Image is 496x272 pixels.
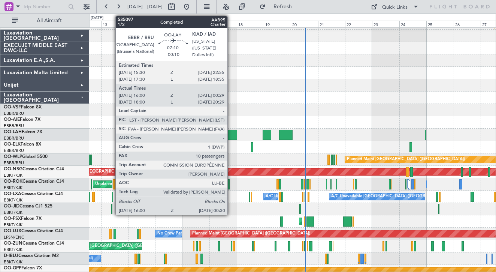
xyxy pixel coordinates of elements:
[4,142,41,147] a: OO-ELKFalcon 8X
[127,3,163,10] span: [DATE] - [DATE]
[157,228,232,239] div: No Crew Paris ([GEOGRAPHIC_DATA])
[382,4,408,11] div: Quick Links
[4,105,42,110] a: OO-VSFFalcon 8X
[95,179,216,190] div: Unplanned Maint [GEOGRAPHIC_DATA]-[GEOGRAPHIC_DATA]
[128,21,155,27] div: 14
[4,192,63,196] a: OO-LXACessna Citation CJ4
[426,21,453,27] div: 25
[267,4,299,9] span: Refresh
[4,179,22,184] span: OO-ROK
[4,185,22,191] a: EBKT/KJK
[209,21,236,27] div: 17
[4,117,40,122] a: OO-AIEFalcon 7X
[4,259,22,265] a: EBKT/KJK
[4,130,42,134] a: OO-LAHFalcon 7X
[347,154,465,165] div: Planned Maint [GEOGRAPHIC_DATA] ([GEOGRAPHIC_DATA])
[4,204,19,209] span: OO-JID
[4,148,24,153] a: EBBR/BRU
[345,21,372,27] div: 22
[23,1,66,12] input: Trip Number
[237,21,264,27] div: 18
[367,1,423,13] button: Quick Links
[4,167,22,171] span: OO-NSG
[4,241,64,246] a: OO-ZUNCessna Citation CJ4
[91,15,103,21] div: [DATE]
[4,222,22,228] a: EBKT/KJK
[182,21,209,27] div: 16
[331,191,471,202] div: A/C Unavailable [GEOGRAPHIC_DATA] ([GEOGRAPHIC_DATA] National)
[155,21,182,27] div: 15
[4,266,42,270] a: OO-GPPFalcon 7X
[301,216,388,227] div: Planned Maint Kortrijk-[GEOGRAPHIC_DATA]
[4,247,22,252] a: EBKT/KJK
[4,210,22,215] a: EBKT/KJK
[266,191,405,202] div: A/C Unavailable [GEOGRAPHIC_DATA] ([GEOGRAPHIC_DATA] National)
[291,21,318,27] div: 20
[4,155,22,159] span: OO-WLP
[4,111,24,116] a: EBBR/BRU
[4,130,22,134] span: OO-LAH
[454,21,481,27] div: 26
[4,229,21,233] span: OO-LUX
[4,192,21,196] span: OO-LXA
[4,234,24,240] a: LFSN/ENC
[57,240,180,252] div: Unplanned Maint [GEOGRAPHIC_DATA] ([GEOGRAPHIC_DATA])
[372,21,399,27] div: 23
[4,179,64,184] a: OO-ROKCessna Citation CJ4
[4,216,42,221] a: OO-FSXFalcon 7X
[4,135,24,141] a: EBBR/BRU
[8,15,81,27] button: All Aircraft
[264,21,291,27] div: 19
[4,173,22,178] a: EBKT/KJK
[4,204,52,209] a: OO-JIDCessna CJ1 525
[192,228,310,239] div: Planned Maint [GEOGRAPHIC_DATA] ([GEOGRAPHIC_DATA])
[19,18,79,23] span: All Aircraft
[4,155,48,159] a: OO-WLPGlobal 5500
[4,241,22,246] span: OO-ZUN
[4,216,21,221] span: OO-FSX
[4,117,20,122] span: OO-AIE
[318,21,345,27] div: 21
[4,254,59,258] a: D-IBLUCessna Citation M2
[4,105,21,110] span: OO-VSF
[4,167,64,171] a: OO-NSGCessna Citation CJ4
[143,191,227,202] div: No Crew Chambery ([GEOGRAPHIC_DATA])
[4,142,21,147] span: OO-ELK
[4,123,24,129] a: EBBR/BRU
[4,266,21,270] span: OO-GPP
[4,229,63,233] a: OO-LUXCessna Citation CJ4
[256,1,301,13] button: Refresh
[399,21,426,27] div: 24
[4,160,24,166] a: EBBR/BRU
[57,166,175,177] div: Planned Maint [GEOGRAPHIC_DATA] ([GEOGRAPHIC_DATA])
[101,21,128,27] div: 13
[4,197,22,203] a: EBKT/KJK
[4,254,18,258] span: D-IBLU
